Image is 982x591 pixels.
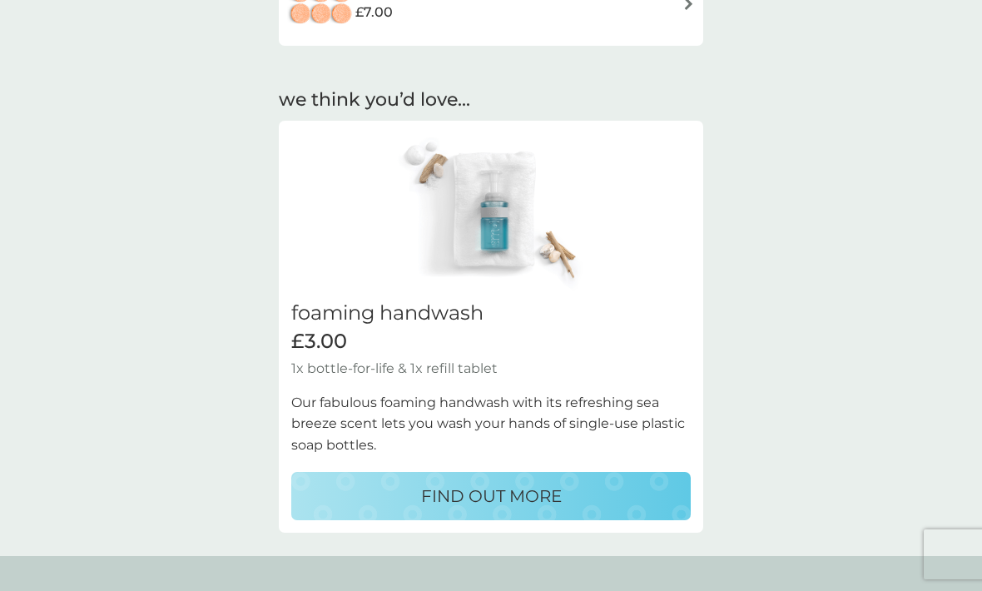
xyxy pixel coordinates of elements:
span: £3.00 [291,330,347,354]
p: 1x bottle-for-life & 1x refill tablet [291,358,691,380]
p: Our fabulous foaming handwash with its refreshing sea breeze scent lets you wash your hands of si... [291,392,691,456]
h2: foaming handwash [291,301,691,325]
span: £7.00 [355,2,393,23]
p: FIND OUT MORE [421,483,562,509]
h2: we think you’d love... [279,87,703,113]
button: FIND OUT MORE [291,472,691,520]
